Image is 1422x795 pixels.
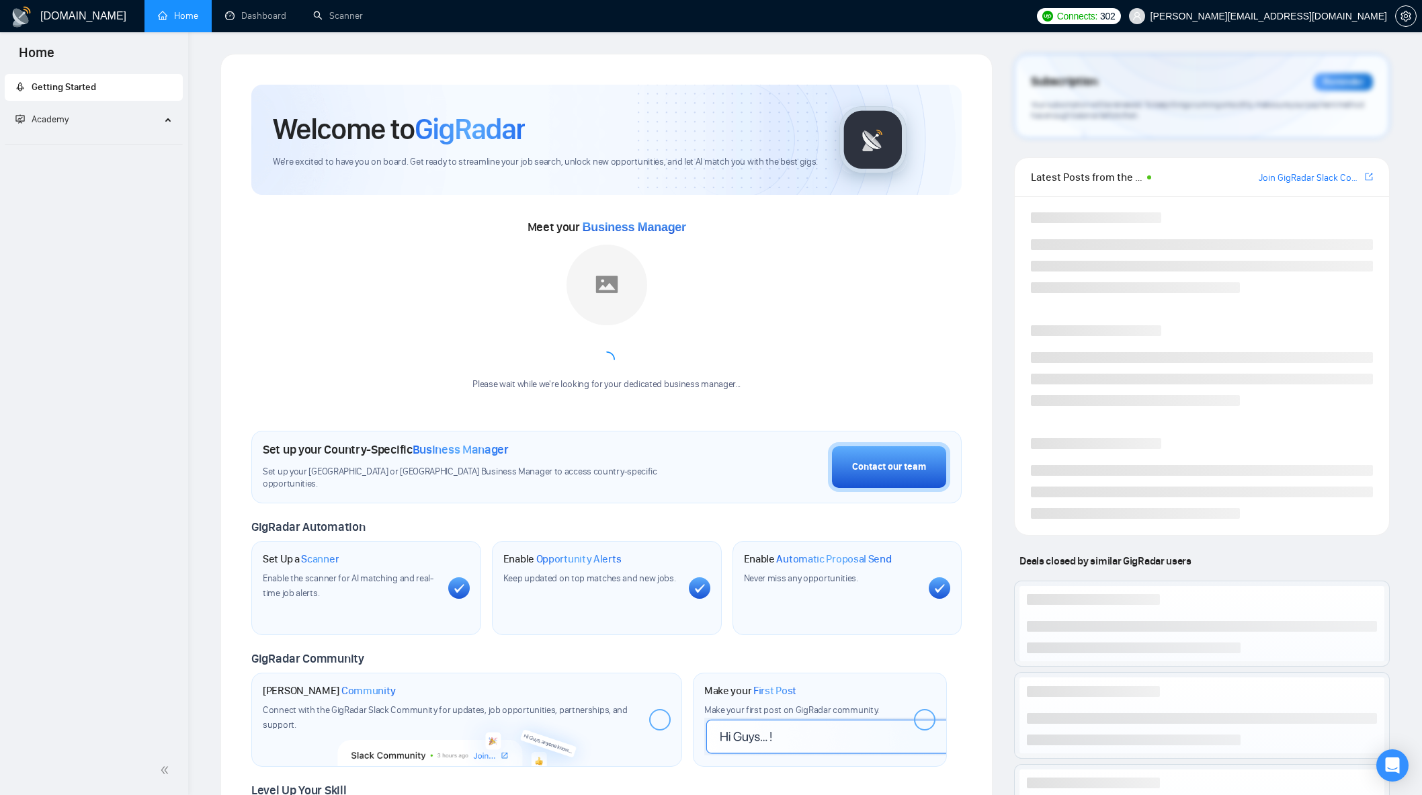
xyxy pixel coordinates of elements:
span: Latest Posts from the GigRadar Community [1031,169,1143,185]
h1: Make your [704,684,796,698]
h1: Enable [744,552,892,566]
li: Academy Homepage [5,138,183,147]
span: Connects: [1057,9,1097,24]
span: Getting Started [32,81,96,93]
a: homeHome [158,10,198,22]
h1: Set up your Country-Specific [263,442,509,457]
span: double-left [160,763,173,777]
span: Your subscription will be renewed. To keep things running smoothly, make sure your payment method... [1031,99,1364,121]
img: upwork-logo.png [1042,11,1053,22]
a: export [1365,171,1373,183]
span: Community [341,684,396,698]
span: Home [8,43,65,71]
span: 302 [1100,9,1115,24]
span: Business Manager [413,442,509,457]
span: Connect with the GigRadar Slack Community for updates, job opportunities, partnerships, and support. [263,704,628,730]
img: gigradar-logo.png [839,106,907,173]
span: Academy [15,114,69,125]
h1: [PERSON_NAME] [263,684,396,698]
span: First Post [753,684,796,698]
button: setting [1395,5,1417,27]
span: Set up your [GEOGRAPHIC_DATA] or [GEOGRAPHIC_DATA] Business Manager to access country-specific op... [263,466,675,491]
button: Contact our team [828,442,950,492]
span: GigRadar Automation [251,519,365,534]
span: Make your first post on GigRadar community. [704,704,879,716]
span: Subscription [1031,71,1097,93]
a: searchScanner [313,10,363,22]
span: Meet your [528,220,686,235]
span: loading [599,351,615,368]
span: Deals closed by similar GigRadar users [1014,549,1196,573]
span: GigRadar Community [251,651,364,666]
span: Never miss any opportunities. [744,573,858,584]
h1: Welcome to [273,111,525,147]
img: logo [11,6,32,28]
span: Scanner [301,552,339,566]
a: Join GigRadar Slack Community [1259,171,1362,185]
span: export [1365,171,1373,182]
div: Please wait while we're looking for your dedicated business manager... [464,378,749,391]
img: placeholder.png [567,245,647,325]
h1: Set Up a [263,552,339,566]
span: fund-projection-screen [15,114,25,124]
span: Keep updated on top matches and new jobs. [503,573,676,584]
span: Business Manager [583,220,686,234]
a: dashboardDashboard [225,10,286,22]
span: setting [1396,11,1416,22]
span: user [1132,11,1142,21]
li: Getting Started [5,74,183,101]
span: Automatic Proposal Send [776,552,891,566]
span: Enable the scanner for AI matching and real-time job alerts. [263,573,433,599]
div: Reminder [1314,73,1373,91]
img: slackcommunity-bg.png [338,705,595,767]
h1: Enable [503,552,622,566]
span: Opportunity Alerts [536,552,622,566]
div: Contact our team [852,460,926,474]
span: We're excited to have you on board. Get ready to streamline your job search, unlock new opportuni... [273,156,818,169]
span: Academy [32,114,69,125]
span: GigRadar [415,111,525,147]
a: setting [1395,11,1417,22]
span: rocket [15,82,25,91]
div: Open Intercom Messenger [1376,749,1409,782]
